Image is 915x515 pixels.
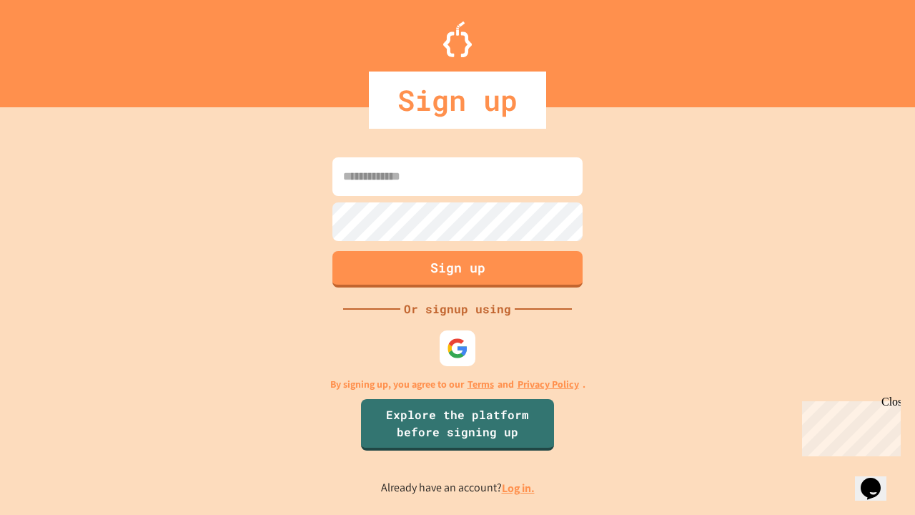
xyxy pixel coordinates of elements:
[369,72,546,129] div: Sign up
[855,458,901,501] iframe: chat widget
[400,300,515,318] div: Or signup using
[796,396,901,456] iframe: chat widget
[361,399,554,451] a: Explore the platform before signing up
[447,338,468,359] img: google-icon.svg
[330,377,585,392] p: By signing up, you agree to our and .
[332,251,583,288] button: Sign up
[381,479,535,497] p: Already have an account?
[518,377,579,392] a: Privacy Policy
[468,377,494,392] a: Terms
[502,481,535,496] a: Log in.
[6,6,99,91] div: Chat with us now!Close
[443,21,472,57] img: Logo.svg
